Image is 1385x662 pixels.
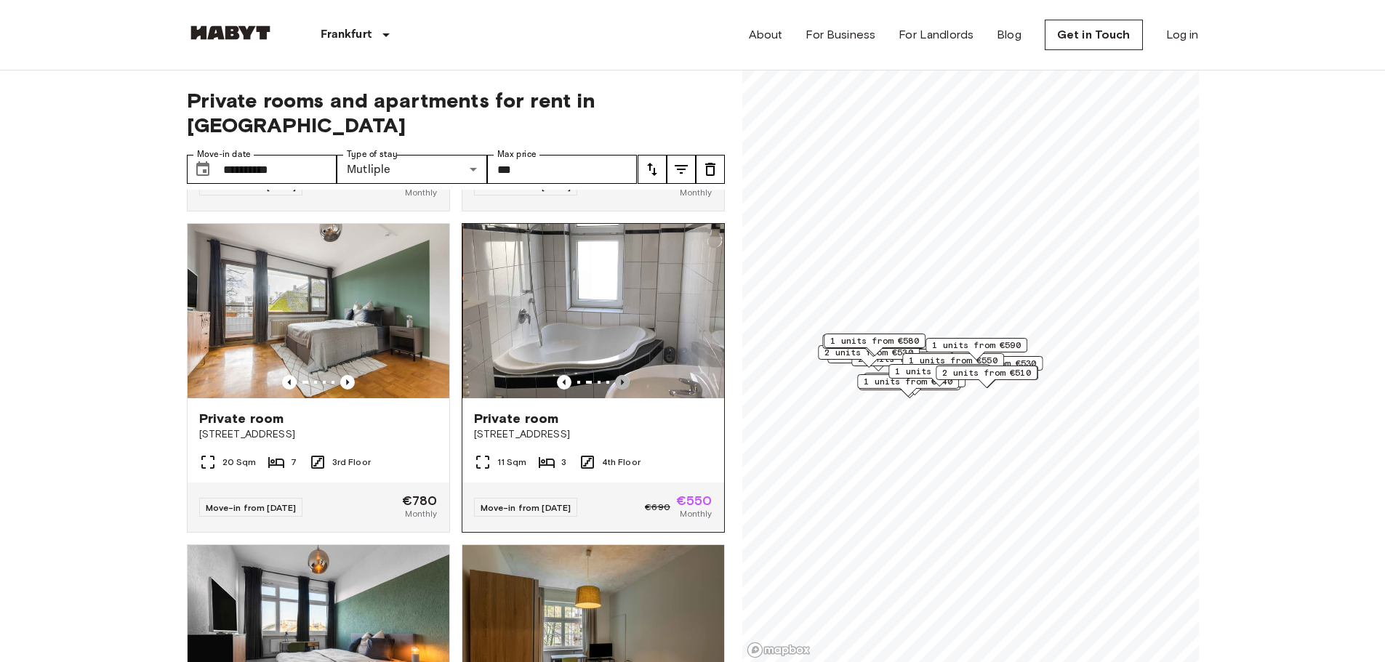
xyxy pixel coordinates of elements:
div: Map marker [902,353,1004,376]
span: 18 units from €530 [942,357,1036,370]
button: tune [667,155,696,184]
span: €550 [676,494,712,507]
span: 3 [561,456,566,469]
span: 7 [291,456,297,469]
span: Private room [474,410,559,427]
div: Map marker [936,366,1037,388]
span: Monthly [680,186,712,199]
label: Type of stay [347,148,398,161]
span: Private rooms and apartments for rent in [GEOGRAPHIC_DATA] [187,88,725,137]
div: Mutliple [337,155,487,184]
div: Map marker [936,356,1043,379]
span: [STREET_ADDRESS] [474,427,712,442]
span: Private room [199,410,284,427]
span: [STREET_ADDRESS] [199,427,438,442]
a: Marketing picture of unit DE-04-024-002-02HFPrevious imagePrevious imagePrivate room[STREET_ADDRE... [187,223,450,533]
div: Map marker [936,366,1038,388]
span: 3rd Floor [332,456,371,469]
span: Move-in from [DATE] [206,502,297,513]
span: Monthly [405,186,437,199]
a: Mapbox logo [747,642,811,658]
span: Monthly [405,507,437,520]
span: Monthly [680,507,712,520]
span: Move-in from [DATE] [481,502,571,513]
a: Log in [1166,26,1199,44]
button: Previous image [557,375,571,389]
span: 1 units from €540 [864,375,952,388]
span: €690 [645,501,670,514]
img: Habyt [187,25,274,40]
div: Map marker [822,334,924,357]
button: Choose date, selected date is 1 Sep 2025 [188,155,217,184]
div: Map marker [926,338,1027,360]
div: Map marker [888,364,990,387]
button: Previous image [282,375,297,389]
span: 1 units from €550 [909,354,997,367]
span: 11 Sqm [497,456,527,469]
div: Map marker [857,374,959,397]
p: Frankfurt [321,26,372,44]
button: tune [638,155,667,184]
a: For Business [806,26,875,44]
button: Previous image [340,375,355,389]
span: 20 Sqm [222,456,257,469]
span: 2 units from €510 [942,366,1031,379]
span: 4th Floor [602,456,641,469]
button: tune [696,155,725,184]
span: 1 units from €550 [895,365,984,378]
span: 1 units from €580 [830,334,919,347]
a: About [749,26,783,44]
a: Marketing picture of unit DE-04-022-001-03HFMarketing picture of unit DE-04-022-001-03HFPrevious ... [462,223,725,533]
img: Marketing picture of unit DE-04-022-001-03HF [463,224,725,398]
img: Marketing picture of unit DE-04-024-002-02HF [188,224,449,398]
label: Move-in date [197,148,251,161]
div: Map marker [818,345,920,368]
a: Get in Touch [1045,20,1143,50]
span: €780 [402,494,438,507]
div: Map marker [824,334,926,356]
a: For Landlords [899,26,973,44]
a: Blog [997,26,1021,44]
label: Max price [497,148,537,161]
span: 1 units from €590 [932,339,1021,352]
button: Previous image [615,375,630,389]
